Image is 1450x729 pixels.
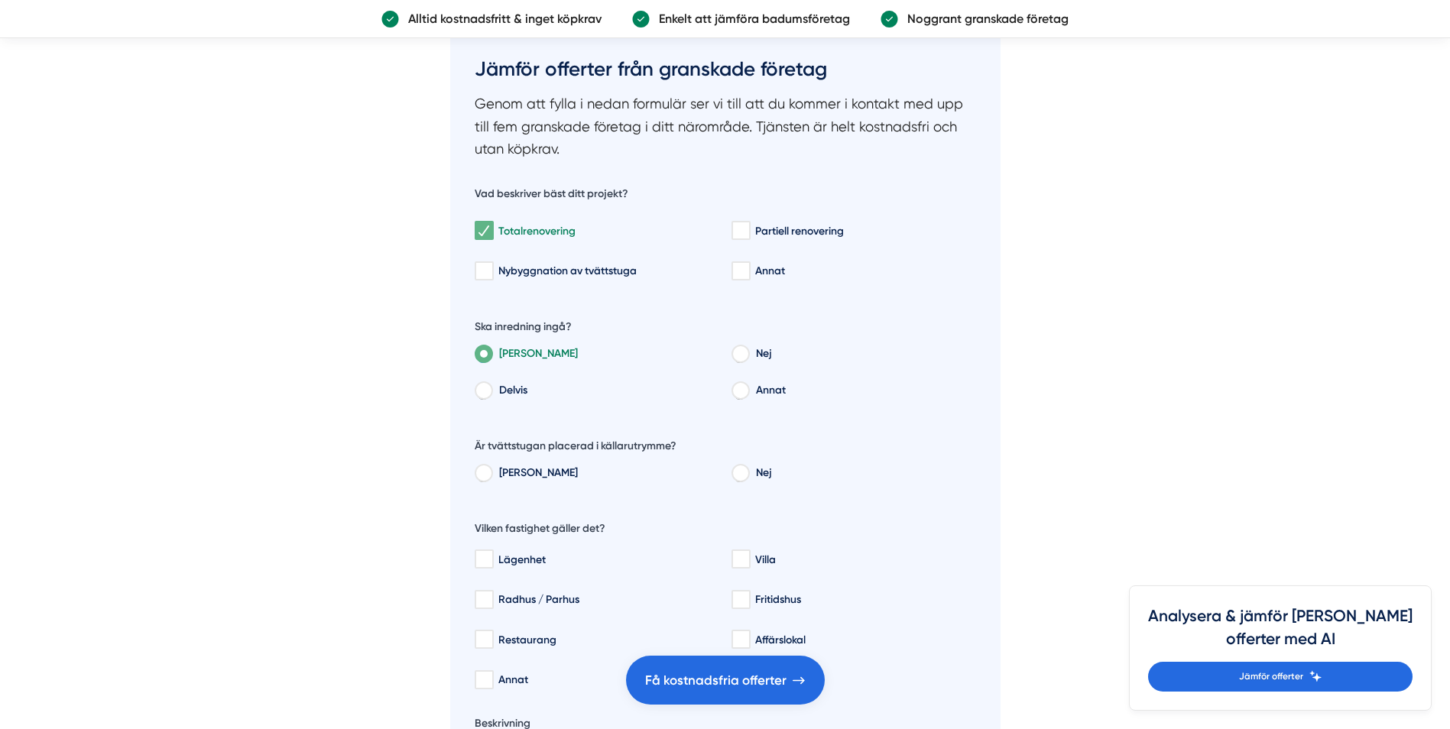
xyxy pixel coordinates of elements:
h5: Vad beskriver bäst ditt projekt? [475,186,628,206]
input: Nybyggnation av tvättstuga [475,264,492,279]
input: Affärslokal [731,632,749,647]
label: [PERSON_NAME] [491,463,719,486]
label: Nej [748,463,976,486]
input: Fritidshus [731,592,749,607]
h5: Är tvättstugan placerad i källarutrymme? [475,439,676,458]
input: Villa [731,552,749,567]
input: Annat [731,264,749,279]
input: Nej [731,468,748,482]
input: Ja [475,468,491,482]
label: Delvis [491,381,719,403]
input: Ja [475,349,491,363]
p: Noggrant granskade företag [898,9,1069,28]
a: Jämför offerter [1148,662,1413,692]
input: Totalrenovering [475,223,492,238]
input: Radhus / Parhus [475,592,492,607]
p: Alltid kostnadsfritt & inget köpkrav [399,9,602,28]
span: Jämför offerter [1239,669,1303,684]
input: Annat [731,386,748,400]
label: Annat [748,381,976,403]
span: Få kostnadsfria offerter [645,670,787,691]
input: Nej [731,349,748,363]
input: Lägenhet [475,552,492,567]
p: Enkelt att jämföra badumsföretag [650,9,850,28]
label: [PERSON_NAME] [491,345,719,368]
input: Partiell renovering [731,223,749,238]
h4: Analysera & jämför [PERSON_NAME] offerter med AI [1148,604,1413,662]
h3: Jämför offerter från granskade företag [475,50,976,92]
h5: Vilken fastighet gäller det? [475,521,605,540]
input: Restaurang [475,632,492,647]
a: Få kostnadsfria offerter [626,656,825,705]
h5: Ska inredning ingå? [475,319,572,339]
label: Nej [748,345,976,368]
input: Annat [475,672,492,688]
input: Delvis [475,386,491,400]
p: Genom att fylla i nedan formulär ser vi till att du kommer i kontakt med upp till fem granskade f... [475,92,976,160]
